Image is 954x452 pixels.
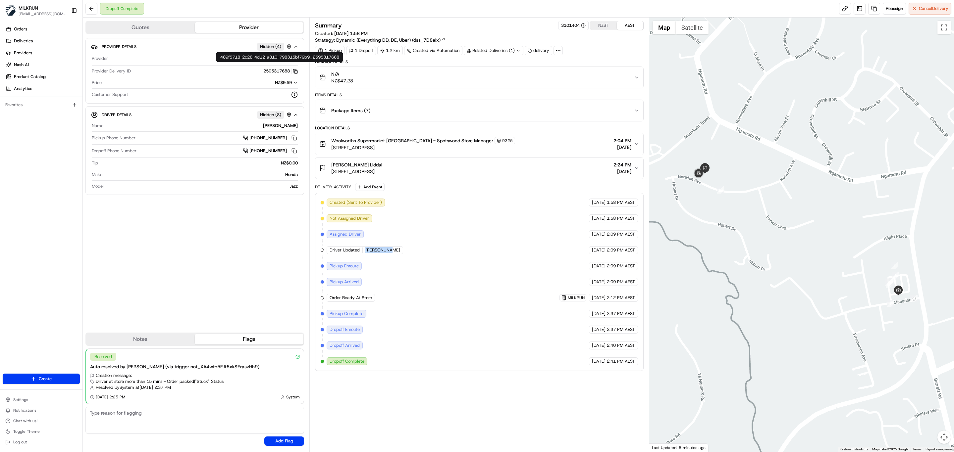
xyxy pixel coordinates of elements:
[90,363,300,370] div: Auto resolved by [PERSON_NAME] (via trigger not_XA4wte5EJt5xkSErasvHh9)
[13,439,27,445] span: Log out
[892,272,899,279] div: 3
[106,123,298,129] div: [PERSON_NAME]
[651,443,673,452] a: Open this area in Google Maps (opens a new window)
[315,30,368,37] span: Created:
[13,429,40,434] span: Toggle Theme
[263,68,298,74] button: 2595317688
[243,134,298,142] a: [PHONE_NUMBER]
[96,379,224,384] span: Driver at store more than 15 mins - Order packed | "Stuck" Status
[336,37,446,43] a: Dynamic (Everything DD, DE, Uber) (dss_7D8eix)
[96,384,134,390] span: Resolved by System
[886,6,903,12] span: Reassign
[3,83,82,94] a: Analytics
[330,279,359,285] span: Pickup Arrived
[249,148,287,154] span: [PHONE_NUMBER]
[195,334,303,344] button: Flags
[592,247,606,253] span: [DATE]
[331,107,370,114] span: Package Items ( 7 )
[355,183,385,191] button: Add Event
[90,353,116,361] div: Resolved
[3,374,80,384] button: Create
[377,46,403,55] div: 1.2 km
[331,77,353,84] span: NZ$47.28
[887,300,894,307] div: 7
[3,395,80,404] button: Settings
[653,21,676,34] button: Show street map
[96,394,125,400] span: [DATE] 2:25 PM
[14,74,46,80] span: Product Catalog
[92,92,128,98] span: Customer Support
[883,3,906,15] button: Reassign
[86,334,195,344] button: Notes
[286,394,300,400] span: System
[13,418,37,424] span: Chat with us!
[937,21,951,34] button: Toggle fullscreen view
[607,279,635,285] span: 2:09 PM AEST
[717,186,724,194] div: 10
[331,168,382,175] span: [STREET_ADDRESS]
[331,71,353,77] span: N/A
[592,215,606,221] span: [DATE]
[315,59,644,65] div: Package Details
[275,80,292,85] span: NZ$9.59
[3,36,82,46] a: Deliveries
[887,278,894,285] div: 8
[464,46,523,55] div: Related Deliveries (1)
[14,86,32,92] span: Analytics
[239,80,298,86] button: NZ$9.59
[590,21,617,30] button: NZST
[330,311,363,317] span: Pickup Complete
[19,11,66,17] button: [EMAIL_ADDRESS][DOMAIN_NAME]
[86,22,195,33] button: Quotes
[102,44,136,49] span: Provider Details
[330,263,359,269] span: Pickup Enroute
[243,147,298,155] a: [PHONE_NUMBER]
[891,262,898,269] div: 1
[651,443,673,452] img: Google
[260,112,281,118] span: Hidden ( 8 )
[92,123,103,129] span: Name
[613,144,631,151] span: [DATE]
[617,21,643,30] button: AEST
[91,109,298,120] button: Driver DetailsHidden (8)
[607,247,635,253] span: 2:09 PM AEST
[676,21,709,34] button: Show satellite imagery
[607,327,635,333] span: 2:37 PM AEST
[592,263,606,269] span: [DATE]
[330,358,364,364] span: Dropoff Complete
[330,327,360,333] span: Dropoff Enroute
[331,144,515,151] span: [STREET_ADDRESS]
[5,5,16,16] img: MILKRUN
[607,200,635,205] span: 1:58 PM AEST
[561,23,586,28] button: 3101404
[607,231,635,237] span: 2:09 PM AEST
[330,215,369,221] span: Not Assigned Driver
[592,231,606,237] span: [DATE]
[592,295,606,301] span: [DATE]
[592,200,606,205] span: [DATE]
[315,100,643,121] button: Package Items (7)
[315,184,351,190] div: Delivery Activity
[105,172,298,178] div: Honda
[568,295,585,300] span: MILKRUN
[3,60,82,70] a: Nash AI
[613,161,631,168] span: 2:24 PM
[135,384,171,390] span: at [DATE] 2:37 PM
[315,92,644,98] div: Items Details
[910,295,918,302] div: 4
[919,6,948,12] span: Cancel Delivery
[13,408,36,413] span: Notifications
[331,137,493,144] span: Woolworths Supermarket [GEOGRAPHIC_DATA] - Spotswood Store Manager
[216,52,343,62] div: 489f5718-2c28-4d12-a810-798315bf79b9_2595317688
[92,135,135,141] span: Pickup Phone Number
[3,406,80,415] button: Notifications
[195,22,303,33] button: Provider
[525,46,552,55] div: delivery
[91,41,298,52] button: Provider DetailsHidden (4)
[613,137,631,144] span: 2:04 PM
[92,183,104,189] span: Model
[3,24,82,34] a: Orders
[14,26,27,32] span: Orders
